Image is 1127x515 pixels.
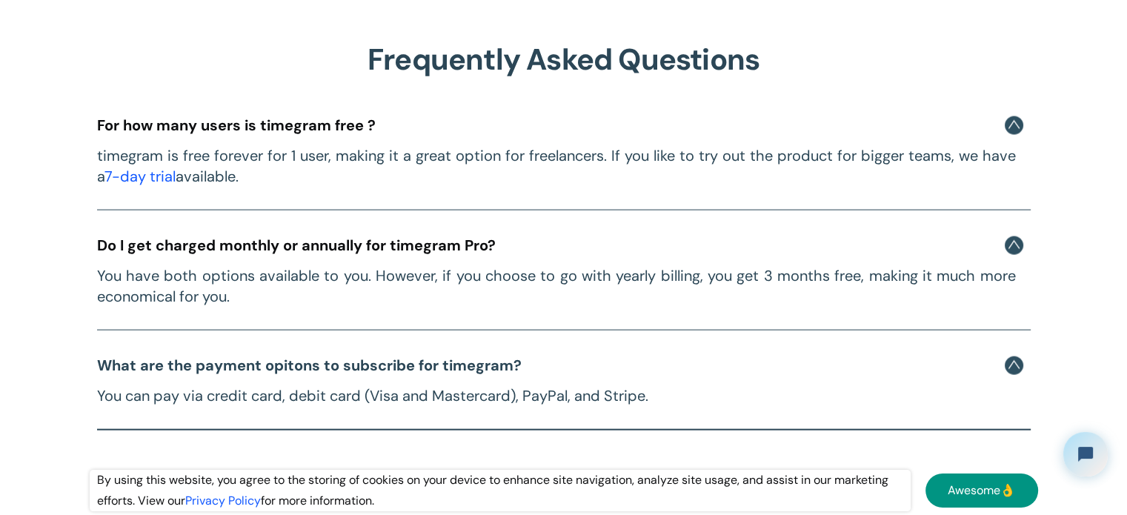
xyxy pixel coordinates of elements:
[97,266,1023,308] p: You have both options available to you. However, if you choose to go with yearly billing, you get...
[1051,419,1120,489] iframe: Tidio Chat
[97,356,522,375] strong: What are the payment opitons to subscribe for timegram?
[97,146,1023,187] p: timegram is free forever for 1 user, making it a great option for freelancers. If you like to try...
[185,493,261,508] a: Privacy Policy
[104,167,176,186] a: 7-day trial
[925,474,1038,508] a: Awesome👌
[90,470,911,511] div: By using this website, you agree to the storing of cookies on your device to enhance site navigat...
[97,116,376,135] h4: For how many users is timegram free ?
[368,40,759,79] strong: Frequently Asked Questions
[97,386,1023,407] p: You can pay via credit card, debit card (Visa and Mastercard), PayPal, and Stripe.
[97,236,496,255] h4: Do I get charged monthly or annually for timegram Pro?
